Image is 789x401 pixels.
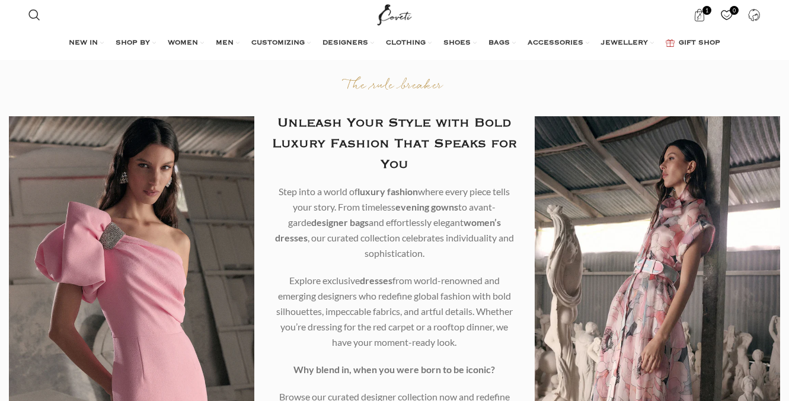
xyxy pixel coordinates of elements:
[116,39,150,48] span: SHOP BY
[23,31,766,55] div: Main navigation
[601,39,648,48] span: JEWELLERY
[679,39,720,48] span: GIFT SHOP
[386,31,432,55] a: CLOTHING
[375,9,414,19] a: Site logo
[528,31,589,55] a: ACCESSORIES
[488,31,516,55] a: BAGS
[69,31,104,55] a: NEW IN
[322,31,374,55] a: DESIGNERS
[216,39,234,48] span: MEN
[488,39,510,48] span: BAGS
[528,39,583,48] span: ACCESSORIES
[272,78,518,95] p: The rule breaker
[715,3,739,27] a: 0
[251,31,311,55] a: CUSTOMIZING
[357,186,418,197] b: luxury fashion
[688,3,712,27] a: 1
[702,6,711,15] span: 1
[322,39,368,48] span: DESIGNERS
[360,275,392,286] b: dresses
[395,201,458,212] b: evening gowns
[601,31,654,55] a: JEWELLERY
[69,39,98,48] span: NEW IN
[272,113,518,175] h2: Unleash Your Style with Bold Luxury Fashion That Speaks for You
[443,31,477,55] a: SHOES
[168,31,204,55] a: WOMEN
[116,31,156,55] a: SHOP BY
[386,39,426,48] span: CLOTHING
[293,364,495,375] strong: Why blend in, when you were born to be iconic?
[23,3,46,27] a: Search
[730,6,739,15] span: 0
[666,31,720,55] a: GIFT SHOP
[216,31,239,55] a: MEN
[168,39,198,48] span: WOMEN
[251,39,305,48] span: CUSTOMIZING
[272,273,518,350] p: Explore exclusive from world-renowned and emerging designers who redefine global fashion with bol...
[311,217,369,228] b: designer bags
[715,3,739,27] div: My Wishlist
[666,39,675,47] img: GiftBag
[443,39,471,48] span: SHOES
[272,184,518,261] p: Step into a world of where every piece tells your story. From timeless to avant-garde and effortl...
